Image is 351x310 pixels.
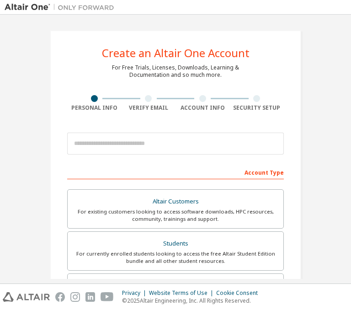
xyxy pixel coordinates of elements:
div: Account Info [175,104,230,112]
img: instagram.svg [70,292,80,302]
div: For Free Trials, Licenses, Downloads, Learning & Documentation and so much more. [112,64,239,79]
div: Security Setup [230,104,284,112]
div: Account Type [67,165,284,179]
div: Cookie Consent [216,289,263,297]
div: Privacy [122,289,149,297]
div: Altair Customers [73,195,278,208]
img: altair_logo.svg [3,292,50,302]
div: Website Terms of Use [149,289,216,297]
div: Students [73,237,278,250]
div: Personal Info [67,104,122,112]
div: Verify Email [122,104,176,112]
img: facebook.svg [55,292,65,302]
div: For currently enrolled students looking to access the free Altair Student Edition bundle and all ... [73,250,278,265]
p: © 2025 Altair Engineering, Inc. All Rights Reserved. [122,297,263,305]
img: Altair One [5,3,119,12]
img: youtube.svg [101,292,114,302]
div: For existing customers looking to access software downloads, HPC resources, community, trainings ... [73,208,278,223]
img: linkedin.svg [85,292,95,302]
div: Create an Altair One Account [102,48,250,59]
